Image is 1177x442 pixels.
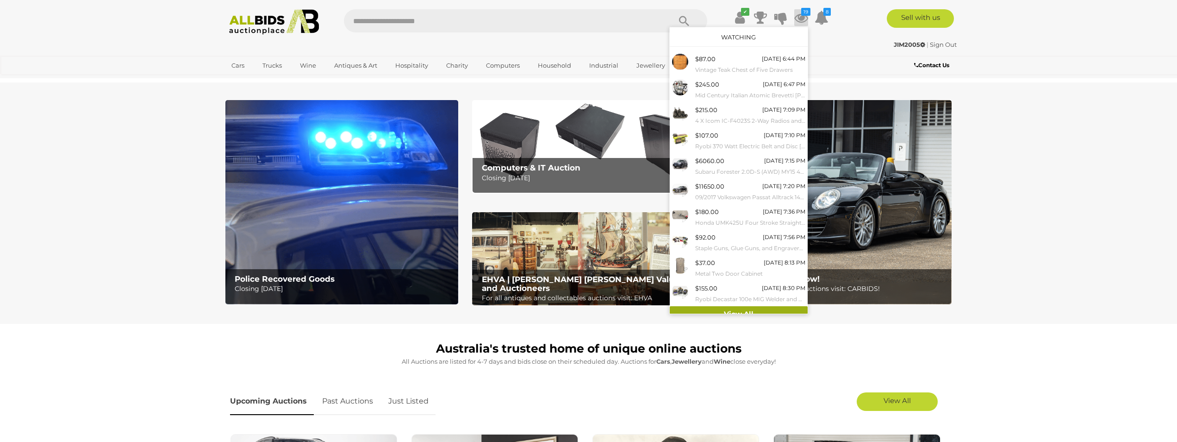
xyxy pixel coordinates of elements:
small: Subaru Forester 2.0D-S (AWD) MY15 4D Wagon Dark Grey Metallic Turbo Diesel 2.0L [695,167,805,177]
a: $92.00 [DATE] 7:56 PM Staple Guns, Glue Guns, and Engravers - Lot of 14 [670,230,808,255]
a: Industrial [583,58,624,73]
img: 54573-1a.jpg [672,54,688,70]
img: Computers & IT Auction [472,100,705,193]
a: Police Recovered Goods Police Recovered Goods Closing [DATE] [225,100,458,304]
span: $92.00 [695,234,716,241]
span: $107.00 [695,132,718,139]
button: Search [661,9,707,32]
span: $87.00 [695,55,716,63]
small: Staple Guns, Glue Guns, and Engravers - Lot of 14 [695,243,805,253]
a: Sell with us [887,9,954,28]
i: 19 [801,8,810,16]
p: For all car and vehicle auctions visit: CARBIDS! [729,283,947,295]
b: Police Recovered Goods [235,274,335,284]
small: Vintage Teak Chest of Five Drawers [695,65,805,75]
a: Cars [225,58,250,73]
b: Computers & IT Auction [482,163,580,172]
small: Ryobi 370 Watt Electric Belt and Disc [PERSON_NAME] [695,141,805,152]
img: 54402-2a.jpg [672,105,688,121]
a: Jewellery [630,58,671,73]
b: EHVA | [PERSON_NAME] [PERSON_NAME] Valuers and Auctioneers [482,275,687,293]
small: Honda UMK425U Four Stroke Straight Shaft Brushcutter [695,218,805,228]
a: $11650.00 [DATE] 7:20 PM 09/2017 Volkswagen Passat Alltrack 140 TDI (AWD) 3C MY17 4D Wagon Mangan... [670,179,808,204]
img: 54415-1a.jpg [672,79,688,95]
div: [DATE] 6:44 PM [762,54,805,64]
a: Just Listed [381,388,436,415]
h1: Australia's trusted home of unique online auctions [230,342,947,355]
div: [DATE] 7:09 PM [762,105,805,115]
a: $155.00 [DATE] 8:30 PM Ryobi Decastar 100e MIG Welder and Accessories [670,281,808,306]
a: $180.00 [DATE] 7:36 PM Honda UMK425U Four Stroke Straight Shaft Brushcutter [670,204,808,230]
p: All Auctions are listed for 4-7 days and bids close on their scheduled day. Auctions for , and cl... [230,356,947,367]
img: 54379-9a.jpg [672,207,688,223]
a: Antiques & Art [328,58,383,73]
div: [DATE] 6:47 PM [763,79,805,89]
a: View All [857,392,938,411]
p: Closing [DATE] [482,172,700,184]
a: $6060.00 [DATE] 7:15 PM Subaru Forester 2.0D-S (AWD) MY15 4D Wagon Dark Grey Metallic Turbo Diese... [670,153,808,179]
a: Hospitality [389,58,434,73]
a: [GEOGRAPHIC_DATA] [225,73,303,88]
div: [DATE] 8:13 PM [764,258,805,268]
span: $180.00 [695,208,719,215]
a: 8 [815,9,828,26]
div: [DATE] 7:20 PM [762,181,805,191]
a: Computers & IT Auction Computers & IT Auction Closing [DATE] [472,100,705,193]
a: EHVA | Evans Hastings Valuers and Auctioneers EHVA | [PERSON_NAME] [PERSON_NAME] Valuers and Auct... [472,212,705,306]
span: $6060.00 [695,157,724,164]
img: 54379-28a.jpg [672,232,688,248]
img: EHVA | Evans Hastings Valuers and Auctioneers [472,212,705,306]
a: Wine [294,58,322,73]
span: $215.00 [695,106,717,114]
span: $11650.00 [695,183,724,190]
img: Police Recovered Goods [225,100,458,304]
strong: Cars [656,358,670,365]
a: Sign Out [930,41,957,48]
img: 54379-13a.jpg [672,258,688,274]
a: $215.00 [DATE] 7:09 PM 4 X Icom IC-F4023S 2-Way Radios and Desktop Charging Station [670,102,808,128]
div: [DATE] 7:15 PM [764,156,805,166]
a: $37.00 [DATE] 8:13 PM Metal Two Door Cabinet [670,255,808,281]
div: [DATE] 7:56 PM [763,232,805,242]
img: Allbids.com.au [224,9,324,35]
div: [DATE] 7:10 PM [764,130,805,140]
img: CARBIDS Online Now! [719,100,952,304]
i: ✔ [741,8,749,16]
a: $87.00 [DATE] 6:44 PM Vintage Teak Chest of Five Drawers [670,51,808,77]
p: Closing [DATE] [235,283,453,295]
span: $37.00 [695,259,715,266]
img: 54387-1a_ex.jpg [672,156,688,172]
div: [DATE] 7:36 PM [763,207,805,217]
a: Past Auctions [315,388,380,415]
small: Ryobi Decastar 100e MIG Welder and Accessories [695,294,805,304]
small: Metal Two Door Cabinet [695,269,805,279]
a: $107.00 [DATE] 7:10 PM Ryobi 370 Watt Electric Belt and Disc [PERSON_NAME] [670,128,808,153]
a: Charity [440,58,474,73]
span: View All [884,396,911,405]
a: ✔ [733,9,747,26]
div: [DATE] 8:30 PM [762,283,805,293]
a: JIM2005 [894,41,927,48]
small: Mid Century Italian Atomic Brevetti [PERSON_NAME] Milano Coffee Machine with Jug, Basket and Two ... [695,90,805,101]
a: Household [532,58,577,73]
a: Computers [480,58,526,73]
a: Contact Us [914,60,952,70]
a: View All [670,306,808,322]
a: Watching [721,33,756,41]
a: 19 [794,9,808,26]
img: 54379-8a.jpg [672,130,688,146]
p: For all antiques and collectables auctions visit: EHVA [482,292,700,304]
i: 8 [823,8,831,16]
a: CARBIDS Online Now! CARBIDS Online Now! For all car and vehicle auctions visit: CARBIDS! [719,100,952,304]
a: Upcoming Auctions [230,388,314,415]
strong: JIM2005 [894,41,925,48]
img: 54415-8a.JPG [672,283,688,299]
small: 4 X Icom IC-F4023S 2-Way Radios and Desktop Charging Station [695,116,805,126]
span: $155.00 [695,284,717,292]
img: 54014-1cn_ex.jpg [672,181,688,197]
small: 09/2017 Volkswagen Passat Alltrack 140 TDI (AWD) 3C MY17 4D Wagon Manganese Grey Metallic Turbo D... [695,192,805,202]
span: | [927,41,928,48]
a: Trucks [256,58,288,73]
strong: Wine [714,358,730,365]
a: $245.00 [DATE] 6:47 PM Mid Century Italian Atomic Brevetti [PERSON_NAME] Milano Coffee Machine wi... [670,77,808,102]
